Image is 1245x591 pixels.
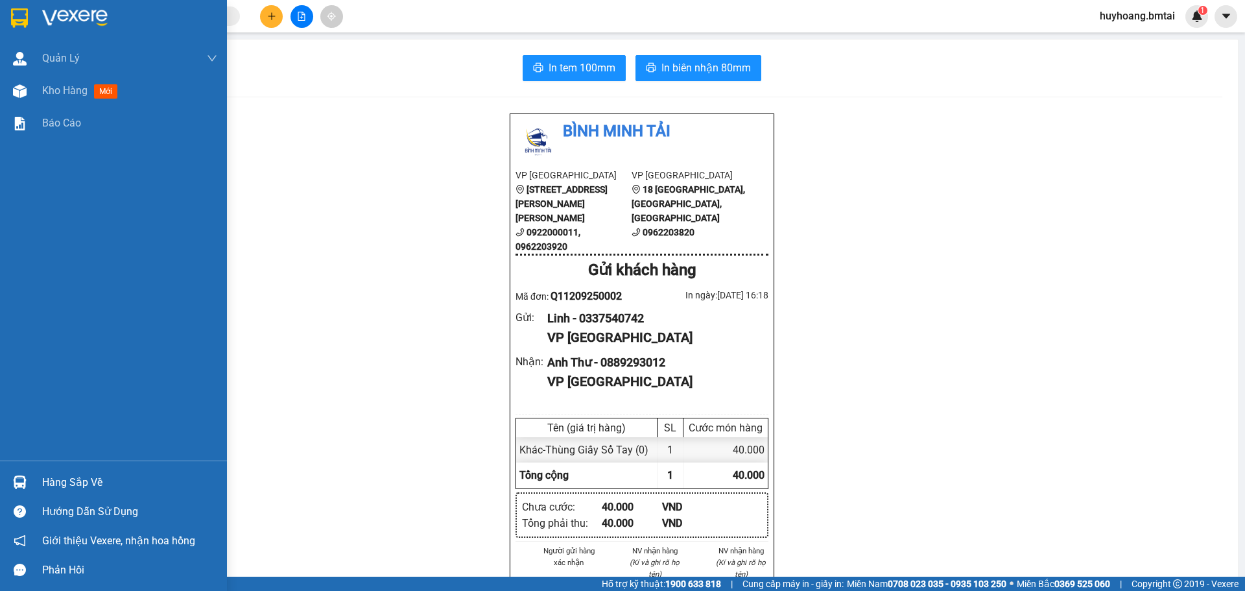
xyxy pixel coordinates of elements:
[516,227,580,252] b: 0922000011, 0962203920
[602,499,662,515] div: 40.000
[42,561,217,580] div: Phản hồi
[547,372,758,392] div: VP [GEOGRAPHIC_DATA]
[602,515,662,531] div: 40.000
[733,469,765,481] span: 40.000
[888,579,1006,589] strong: 0708 023 035 - 0935 103 250
[661,60,751,76] span: In biên nhận 80mm
[665,579,721,589] strong: 1900 633 818
[207,53,217,64] span: down
[1054,579,1110,589] strong: 0369 525 060
[519,469,569,481] span: Tổng cộng
[547,328,758,348] div: VP [GEOGRAPHIC_DATA]
[267,12,276,21] span: plus
[635,55,761,81] button: printerIn biên nhận 80mm
[320,5,343,28] button: aim
[731,577,733,591] span: |
[297,12,306,21] span: file-add
[630,558,680,579] i: (Kí và ghi rõ họ tên)
[522,499,602,515] div: Chưa cước :
[42,533,195,549] span: Giới thiệu Vexere, nhận hoa hồng
[290,5,313,28] button: file-add
[14,564,26,576] span: message
[42,502,217,522] div: Hướng dẫn sử dụng
[13,117,27,130] img: solution-icon
[1220,10,1232,22] span: caret-down
[533,62,543,75] span: printer
[541,545,597,568] li: Người gửi hàng xác nhận
[13,476,27,489] img: warehouse-icon
[13,84,27,98] img: warehouse-icon
[646,62,656,75] span: printer
[516,119,768,144] li: Bình Minh Tải
[516,184,608,223] b: [STREET_ADDRESS][PERSON_NAME][PERSON_NAME]
[14,535,26,547] span: notification
[847,577,1006,591] span: Miền Nam
[628,545,683,557] li: NV nhận hàng
[327,12,336,21] span: aim
[551,290,622,302] span: Q11209250002
[516,185,525,194] span: environment
[42,50,80,66] span: Quản Lý
[42,473,217,492] div: Hàng sắp về
[1191,10,1203,22] img: icon-new-feature
[658,437,683,463] div: 1
[632,184,745,223] b: 18 [GEOGRAPHIC_DATA], [GEOGRAPHIC_DATA], [GEOGRAPHIC_DATA]
[260,5,283,28] button: plus
[42,84,88,97] span: Kho hàng
[662,515,722,531] div: VND
[549,60,615,76] span: In tem 100mm
[519,422,654,434] div: Tên (giá trị hàng)
[632,168,748,182] li: VP [GEOGRAPHIC_DATA]
[1017,577,1110,591] span: Miền Bắc
[1198,6,1207,15] sup: 1
[516,309,547,326] div: Gửi :
[683,437,768,463] div: 40.000
[1010,581,1014,586] span: ⚪️
[516,119,561,165] img: logo.jpg
[516,168,632,182] li: VP [GEOGRAPHIC_DATA]
[1120,577,1122,591] span: |
[742,577,844,591] span: Cung cấp máy in - giấy in:
[42,115,81,131] span: Báo cáo
[14,505,26,518] span: question-circle
[642,288,768,302] div: In ngày: [DATE] 16:18
[1200,6,1205,15] span: 1
[13,52,27,66] img: warehouse-icon
[516,258,768,283] div: Gửi khách hàng
[1089,8,1185,24] span: huyhoang.bmtai
[11,8,28,28] img: logo-vxr
[522,515,602,531] div: Tổng phải thu :
[516,288,642,304] div: Mã đơn:
[547,354,758,372] div: Anh Thư - 0889293012
[523,55,626,81] button: printerIn tem 100mm
[667,469,673,481] span: 1
[1173,579,1182,588] span: copyright
[661,422,680,434] div: SL
[632,228,641,237] span: phone
[643,227,694,237] b: 0962203820
[516,354,547,370] div: Nhận :
[662,499,722,515] div: VND
[516,228,525,237] span: phone
[687,422,765,434] div: Cước món hàng
[1215,5,1237,28] button: caret-down
[632,185,641,194] span: environment
[602,577,721,591] span: Hỗ trợ kỹ thuật:
[547,309,758,328] div: Linh - 0337540742
[716,558,766,579] i: (Kí và ghi rõ họ tên)
[519,444,648,456] span: Khác - Thùng Giấy Sổ Tay (0)
[713,545,768,557] li: NV nhận hàng
[94,84,117,99] span: mới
